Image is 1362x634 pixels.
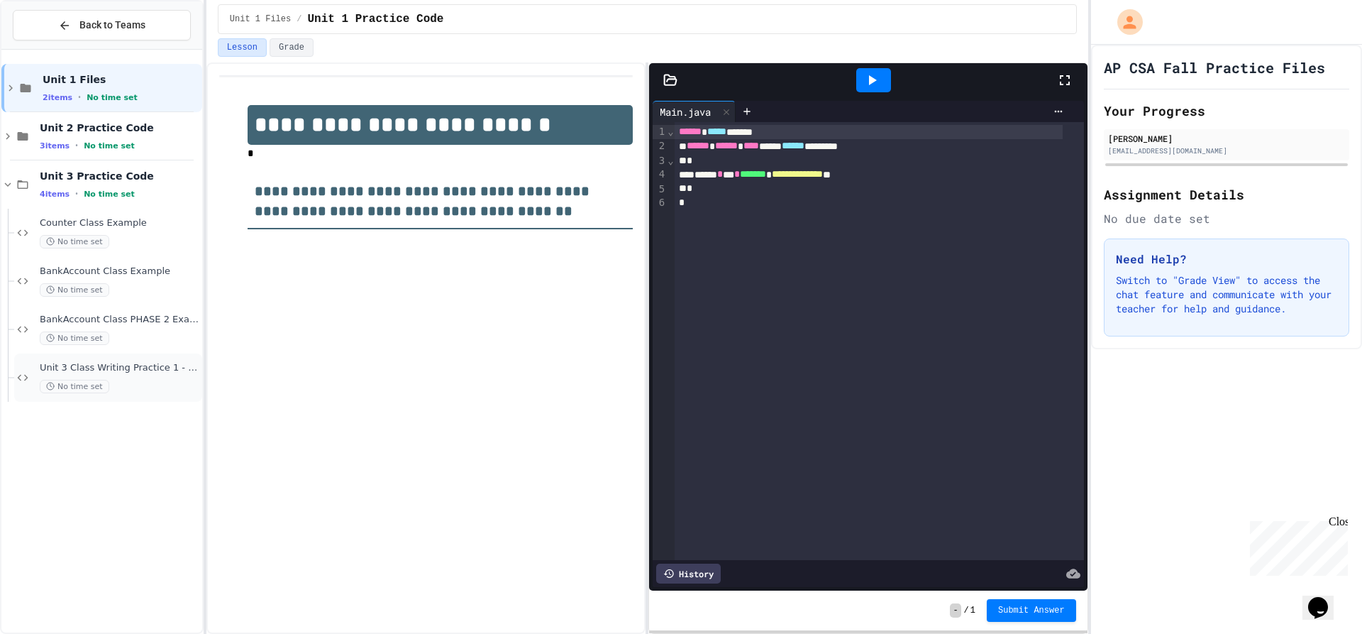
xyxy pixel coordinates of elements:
span: Unit 3 Practice Code [40,170,199,182]
span: Unit 1 Files [230,13,291,25]
h2: Assignment Details [1104,185,1349,204]
span: No time set [40,332,109,345]
span: No time set [84,141,135,151]
div: Chat with us now!Close [6,6,98,90]
span: BankAccount Class PHASE 2 Example [40,314,199,326]
div: History [656,564,721,584]
span: • [75,188,78,200]
div: 2 [653,139,667,153]
span: 4 items [40,190,70,199]
span: Fold line [667,126,674,137]
span: Fold line [667,155,674,166]
button: Grade [270,38,314,57]
span: No time set [87,93,138,102]
h2: Your Progress [1104,101,1349,121]
span: Unit 1 Files [43,73,199,86]
div: 3 [653,154,667,168]
span: 1 [970,605,975,616]
iframe: chat widget [1244,515,1348,576]
span: - [950,603,960,618]
span: No time set [40,283,109,297]
button: Submit Answer [987,599,1076,622]
button: Back to Teams [13,10,191,40]
div: 6 [653,196,667,210]
p: Switch to "Grade View" to access the chat feature and communicate with your teacher for help and ... [1116,273,1337,316]
span: Unit 2 Practice Code [40,121,199,134]
span: 2 items [43,93,72,102]
span: No time set [84,190,135,199]
div: 1 [653,125,667,139]
span: BankAccount Class Example [40,266,199,278]
span: Submit Answer [998,605,1065,616]
span: • [75,140,78,151]
span: No time set [40,380,109,393]
iframe: chat widget [1302,577,1348,620]
span: 3 items [40,141,70,151]
div: 5 [653,182,667,197]
h1: AP CSA Fall Practice Files [1104,58,1325,77]
div: [EMAIL_ADDRESS][DOMAIN_NAME] [1108,146,1345,156]
div: No due date set [1104,210,1349,227]
span: Unit 3 Class Writing Practice 1 - CellPhone Class [40,362,199,374]
div: Main.java [653,104,718,119]
div: My Account [1102,6,1146,38]
span: / [297,13,301,25]
div: [PERSON_NAME] [1108,132,1345,145]
span: No time set [40,235,109,248]
button: Lesson [218,38,267,57]
span: Counter Class Example [40,217,199,229]
h3: Need Help? [1116,251,1337,268]
div: 4 [653,168,667,182]
div: Main.java [653,101,736,122]
span: Unit 1 Practice Code [307,11,443,28]
span: • [78,92,81,103]
span: Back to Teams [79,18,145,33]
span: / [964,605,969,616]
